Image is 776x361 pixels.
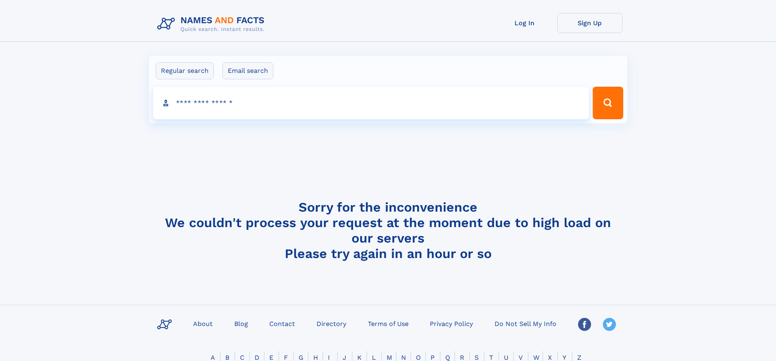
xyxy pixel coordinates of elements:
a: Do Not Sell My Info [491,317,560,329]
img: Twitter [603,318,616,331]
img: Logo Names and Facts [154,13,271,35]
h4: Sorry for the inconvenience We couldn't process your request at the moment due to high load on ou... [154,199,622,261]
button: Search Button [593,87,623,119]
label: Email search [222,62,273,79]
a: About [190,317,216,329]
a: Sign Up [557,13,622,33]
a: Contact [266,317,298,329]
a: Directory [313,317,350,329]
input: search input [153,87,589,119]
a: Terms of Use [365,317,412,329]
label: Regular search [156,62,214,79]
img: Facebook [578,318,591,331]
a: Log In [492,13,557,33]
a: Blog [231,317,251,329]
a: Privacy Policy [426,317,476,329]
